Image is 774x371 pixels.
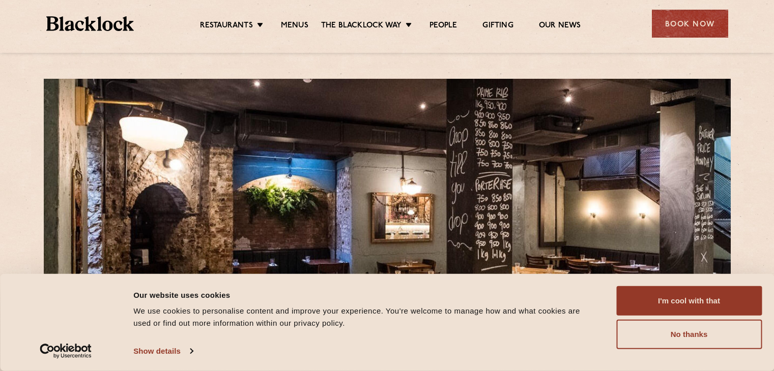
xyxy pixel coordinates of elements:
[200,21,253,32] a: Restaurants
[321,21,402,32] a: The Blacklock Way
[539,21,581,32] a: Our News
[482,21,513,32] a: Gifting
[616,320,762,349] button: No thanks
[133,344,192,359] a: Show details
[429,21,457,32] a: People
[133,305,593,329] div: We use cookies to personalise content and improve your experience. You're welcome to manage how a...
[133,289,593,301] div: Our website uses cookies
[281,21,308,32] a: Menus
[652,10,728,38] div: Book Now
[616,286,762,316] button: I'm cool with that
[21,344,110,359] a: Usercentrics Cookiebot - opens in a new window
[46,16,134,31] img: BL_Textured_Logo-footer-cropped.svg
